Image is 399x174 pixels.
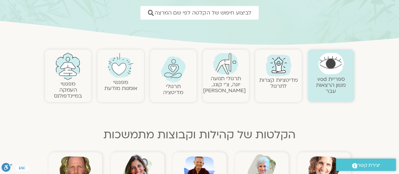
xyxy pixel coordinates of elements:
a: ספריית vodמגוון הרצאות עבר [316,75,346,95]
span: לביצוע חיפוש של הקלטה לפי שם המרצה [155,10,251,16]
span: יצירת קשר [357,161,380,170]
a: יצירת קשר [336,159,396,171]
a: מפגשיהעמקה במיינדפולנס [54,80,82,99]
h2: הקלטות של קהילות וקבוצות מתמשכות [45,129,354,141]
a: מדיטציות קצרות לתרגול [259,76,298,90]
a: מפגשיאומנות מודעת [104,79,137,92]
a: תרגולי תנועהיוגה, צ׳י קונג, [PERSON_NAME] [203,75,246,94]
a: לביצוע חיפוש של הקלטה לפי שם המרצה [140,6,259,20]
a: תרגולימדיטציה [163,83,183,96]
